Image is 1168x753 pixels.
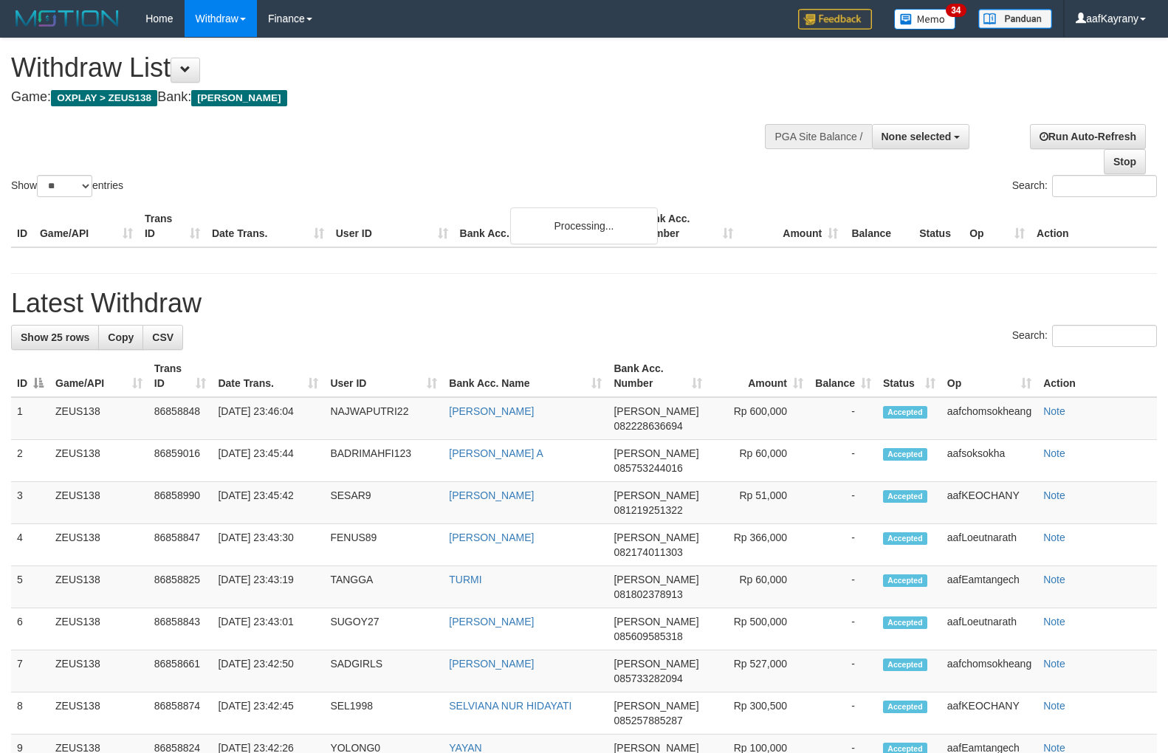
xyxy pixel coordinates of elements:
th: Date Trans. [206,205,330,247]
span: [PERSON_NAME] [614,574,698,585]
th: Op: activate to sort column ascending [941,355,1037,397]
td: Rp 60,000 [708,440,809,482]
label: Search: [1012,175,1157,197]
select: Showentries [37,175,92,197]
td: aafEamtangech [941,566,1037,608]
th: Trans ID: activate to sort column ascending [148,355,213,397]
td: [DATE] 23:43:30 [212,524,324,566]
span: [PERSON_NAME] [614,616,698,627]
td: - [809,482,877,524]
th: Date Trans.: activate to sort column ascending [212,355,324,397]
div: PGA Site Balance / [765,124,871,149]
th: Trans ID [139,205,206,247]
input: Search: [1052,175,1157,197]
td: Rp 300,500 [708,692,809,735]
th: Op [963,205,1031,247]
td: SUGOY27 [324,608,443,650]
th: Bank Acc. Number: activate to sort column ascending [608,355,708,397]
td: Rp 527,000 [708,650,809,692]
input: Search: [1052,325,1157,347]
th: Amount [739,205,844,247]
label: Search: [1012,325,1157,347]
td: 7 [11,650,49,692]
a: SELVIANA NUR HIDAYATI [449,700,571,712]
span: [PERSON_NAME] [614,700,698,712]
a: Show 25 rows [11,325,99,350]
td: aafKEOCHANY [941,482,1037,524]
a: [PERSON_NAME] [449,489,534,501]
img: panduan.png [978,9,1052,29]
td: 4 [11,524,49,566]
td: ZEUS138 [49,524,148,566]
a: Stop [1104,149,1146,174]
td: ZEUS138 [49,482,148,524]
h1: Withdraw List [11,53,764,83]
span: [PERSON_NAME] [614,489,698,501]
td: TANGGA [324,566,443,608]
span: Copy 085733282094 to clipboard [614,673,682,684]
td: ZEUS138 [49,608,148,650]
a: Run Auto-Refresh [1030,124,1146,149]
td: [DATE] 23:42:45 [212,692,324,735]
td: Rp 600,000 [708,397,809,440]
th: Bank Acc. Name: activate to sort column ascending [443,355,608,397]
a: TURMI [449,574,481,585]
td: aafchomsokheang [941,650,1037,692]
span: CSV [152,331,174,343]
span: None selected [882,131,952,142]
div: Processing... [510,207,658,244]
td: SEL1998 [324,692,443,735]
a: Note [1043,532,1065,543]
td: 86858990 [148,482,213,524]
span: [PERSON_NAME] [614,658,698,670]
td: - [809,650,877,692]
th: Game/API: activate to sort column ascending [49,355,148,397]
td: Rp 500,000 [708,608,809,650]
td: 86858847 [148,524,213,566]
span: OXPLAY > ZEUS138 [51,90,157,106]
span: Copy 082174011303 to clipboard [614,546,682,558]
td: SESAR9 [324,482,443,524]
a: [PERSON_NAME] [449,616,534,627]
th: Action [1037,355,1157,397]
span: Copy 082228636694 to clipboard [614,420,682,432]
th: Balance [844,205,913,247]
img: MOTION_logo.png [11,7,123,30]
th: Balance: activate to sort column ascending [809,355,877,397]
a: Copy [98,325,143,350]
td: - [809,566,877,608]
td: 86858825 [148,566,213,608]
td: 5 [11,566,49,608]
span: Accepted [883,659,927,671]
span: [PERSON_NAME] [614,405,698,417]
th: User ID: activate to sort column ascending [324,355,443,397]
span: Accepted [883,701,927,713]
span: Accepted [883,616,927,629]
h1: Latest Withdraw [11,289,1157,318]
span: Copy 085257885287 to clipboard [614,715,682,726]
td: [DATE] 23:45:44 [212,440,324,482]
td: Rp 366,000 [708,524,809,566]
td: aafsoksokha [941,440,1037,482]
span: [PERSON_NAME] [614,532,698,543]
span: Copy 081802378913 to clipboard [614,588,682,600]
a: Note [1043,489,1065,501]
th: User ID [330,205,454,247]
td: BADRIMAHFI123 [324,440,443,482]
th: Amount: activate to sort column ascending [708,355,809,397]
th: ID: activate to sort column descending [11,355,49,397]
td: aafchomsokheang [941,397,1037,440]
img: Feedback.jpg [798,9,872,30]
td: 86858661 [148,650,213,692]
td: 1 [11,397,49,440]
span: Accepted [883,574,927,587]
a: Note [1043,658,1065,670]
img: Button%20Memo.svg [894,9,956,30]
h4: Game: Bank: [11,90,764,105]
th: Status [913,205,963,247]
td: ZEUS138 [49,692,148,735]
span: Copy 081219251322 to clipboard [614,504,682,516]
span: Accepted [883,532,927,545]
button: None selected [872,124,970,149]
td: - [809,524,877,566]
